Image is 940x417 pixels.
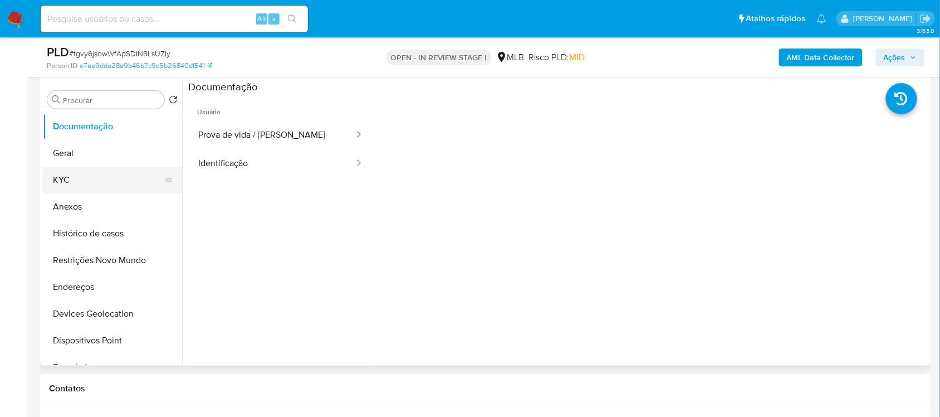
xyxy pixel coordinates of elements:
button: Procurar [52,95,61,104]
span: Risco PLD: [529,51,585,64]
button: Ações [876,49,924,66]
a: Sair [920,13,932,25]
b: PLD [47,43,69,61]
button: Dispositivos Point [43,327,182,354]
button: KYC [43,167,173,193]
span: Alt [257,13,266,24]
div: MLB [496,51,525,64]
a: e7ae9dda28a9b46b7c9c5b26840df541 [80,61,212,71]
h1: Contatos [49,383,922,394]
button: Devices Geolocation [43,300,182,327]
span: MID [570,51,585,64]
p: jonathan.shikay@mercadolivre.com [853,13,916,24]
span: Atalhos rápidos [746,13,806,25]
p: OPEN - IN REVIEW STAGE I [386,50,492,65]
b: AML Data Collector [787,49,855,66]
a: Notificações [817,14,826,23]
button: Restrições Novo Mundo [43,247,182,274]
button: search-icon [281,11,303,27]
input: Procurar [63,95,160,105]
button: Retornar ao pedido padrão [169,95,178,108]
span: 3.163.0 [917,26,934,35]
button: Documentação [43,113,182,140]
b: Person ID [47,61,77,71]
button: Geral [43,140,182,167]
span: s [272,13,276,24]
button: Anexos [43,193,182,220]
input: Pesquise usuários ou casos... [41,12,308,26]
button: Endereços [43,274,182,300]
button: AML Data Collector [779,49,863,66]
span: # tgvy6jsowWfApSDIN9LsUZIy [69,48,170,59]
span: Ações [884,49,905,66]
button: Empréstimos [43,354,182,381]
button: Histórico de casos [43,220,182,247]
